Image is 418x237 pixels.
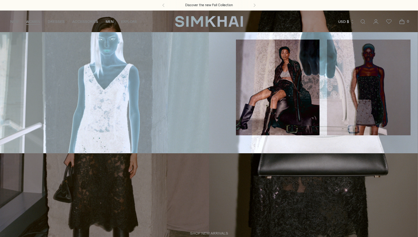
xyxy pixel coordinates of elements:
[48,15,65,28] a: DRESSES
[405,19,411,24] span: 0
[26,15,40,28] a: WOMEN
[185,3,233,8] a: Discover the new Fall Collection
[357,15,369,28] a: Open search modal
[338,15,355,28] button: USD $
[383,15,395,28] a: Wishlist
[370,15,382,28] a: Go to the account page
[175,15,243,28] a: SIMKHAI
[121,15,137,28] a: EXPLORE
[106,15,114,28] a: MEN
[10,15,19,28] a: NEW
[396,15,408,28] a: Open cart modal
[72,15,98,28] a: ACCESSORIES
